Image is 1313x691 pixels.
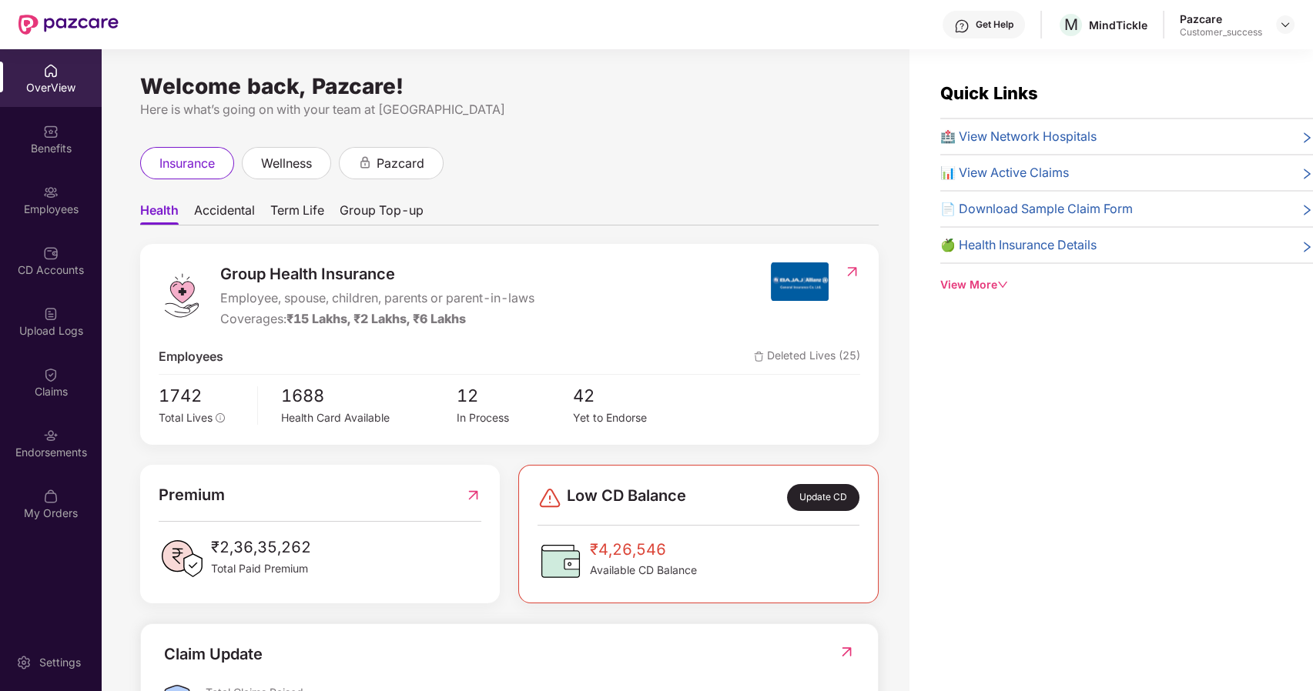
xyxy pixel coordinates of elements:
[976,18,1013,31] div: Get Help
[340,202,424,225] span: Group Top-up
[1279,18,1291,31] img: svg+xml;base64,PHN2ZyBpZD0iRHJvcGRvd24tMzJ4MzIiIHhtbG5zPSJodHRwOi8vd3d3LnczLm9yZy8yMDAwL3N2ZyIgd2...
[140,80,879,92] div: Welcome back, Pazcare!
[940,163,1069,182] span: 📊 View Active Claims
[839,644,855,659] img: RedirectIcon
[159,382,246,409] span: 1742
[216,413,225,422] span: info-circle
[456,409,573,426] div: In Process
[194,202,255,225] span: Accidental
[997,279,1008,290] span: down
[43,367,59,382] img: svg+xml;base64,PHN2ZyBpZD0iQ2xhaW0iIHhtbG5zPSJodHRwOi8vd3d3LnczLm9yZy8yMDAwL3N2ZyIgd2lkdGg9IjIwIi...
[1301,166,1313,182] span: right
[573,409,690,426] div: Yet to Endorse
[43,63,59,78] img: svg+xml;base64,PHN2ZyBpZD0iSG9tZSIgeG1sbnM9Imh0dHA6Ly93d3cudzMub3JnLzIwMDAvc3ZnIiB3aWR0aD0iMjAiIG...
[787,484,859,511] div: Update CD
[159,272,205,319] img: logo
[1301,202,1313,219] span: right
[43,489,59,504] img: svg+xml;base64,PHN2ZyBpZD0iTXlfT3JkZXJzIiBkYXRhLW5hbWU9Ik15IE9yZGVycyIgeG1sbnM9Imh0dHA6Ly93d3cudz...
[573,382,690,409] span: 42
[220,309,534,329] div: Coverages:
[211,536,311,559] span: ₹2,36,35,262
[261,154,312,173] span: wellness
[140,202,179,225] span: Health
[377,154,424,173] span: pazcard
[43,306,59,322] img: svg+xml;base64,PHN2ZyBpZD0iVXBsb2FkX0xvZ3MiIGRhdGEtbmFtZT0iVXBsb2FkIExvZ3MiIHhtbG5zPSJodHRwOi8vd3...
[844,264,860,279] img: RedirectIcon
[281,382,457,409] span: 1688
[220,262,534,286] span: Group Health Insurance
[286,311,466,326] span: ₹15 Lakhs, ₹2 Lakhs, ₹6 Lakhs
[140,100,879,119] div: Here is what’s going on with your team at [GEOGRAPHIC_DATA]
[164,643,263,666] div: Claim Update
[159,154,215,173] span: insurance
[35,655,85,670] div: Settings
[456,382,573,409] span: 12
[159,411,213,424] span: Total Lives
[159,536,205,582] img: PaidPremiumIcon
[590,538,697,562] span: ₹4,26,546
[159,483,225,507] span: Premium
[1180,26,1262,38] div: Customer_success
[1301,239,1313,255] span: right
[220,289,534,308] span: Employee, spouse, children, parents or parent-in-laws
[358,155,372,169] div: animation
[43,185,59,200] img: svg+xml;base64,PHN2ZyBpZD0iRW1wbG95ZWVzIiB4bWxucz0iaHR0cDovL3d3dy53My5vcmcvMjAwMC9zdmciIHdpZHRoPS...
[43,428,59,443] img: svg+xml;base64,PHN2ZyBpZD0iRW5kb3JzZW1lbnRzIiB4bWxucz0iaHR0cDovL3d3dy53My5vcmcvMjAwMC9zdmciIHdpZH...
[18,15,119,35] img: New Pazcare Logo
[1301,130,1313,146] span: right
[281,409,457,426] div: Health Card Available
[771,262,829,301] img: insurerIcon
[43,245,59,261] img: svg+xml;base64,PHN2ZyBpZD0iQ0RfQWNjb3VudHMiIGRhdGEtbmFtZT0iQ0QgQWNjb3VudHMiIHhtbG5zPSJodHRwOi8vd3...
[159,347,223,366] span: Employees
[43,124,59,139] img: svg+xml;base64,PHN2ZyBpZD0iQmVuZWZpdHMiIHhtbG5zPSJodHRwOi8vd3d3LnczLm9yZy8yMDAwL3N2ZyIgd2lkdGg9Ij...
[538,538,584,584] img: CDBalanceIcon
[940,235,1097,255] span: 🍏 Health Insurance Details
[754,352,764,362] img: deleteIcon
[940,83,1038,103] span: Quick Links
[538,486,562,510] img: svg+xml;base64,PHN2ZyBpZD0iRGFuZ2VyLTMyeDMyIiB4bWxucz0iaHR0cDovL3d3dy53My5vcmcvMjAwMC9zdmciIHdpZH...
[940,276,1313,293] div: View More
[954,18,970,34] img: svg+xml;base64,PHN2ZyBpZD0iSGVscC0zMngzMiIgeG1sbnM9Imh0dHA6Ly93d3cudzMub3JnLzIwMDAvc3ZnIiB3aWR0aD...
[940,199,1133,219] span: 📄 Download Sample Claim Form
[16,655,32,670] img: svg+xml;base64,PHN2ZyBpZD0iU2V0dGluZy0yMHgyMCIgeG1sbnM9Imh0dHA6Ly93d3cudzMub3JnLzIwMDAvc3ZnIiB3aW...
[754,347,860,366] span: Deleted Lives (25)
[270,202,324,225] span: Term Life
[590,562,697,579] span: Available CD Balance
[1064,15,1078,34] span: M
[211,560,311,577] span: Total Paid Premium
[940,127,1097,146] span: 🏥 View Network Hospitals
[465,483,481,507] img: RedirectIcon
[1180,12,1262,26] div: Pazcare
[1089,18,1147,32] div: MindTickle
[567,484,686,511] span: Low CD Balance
